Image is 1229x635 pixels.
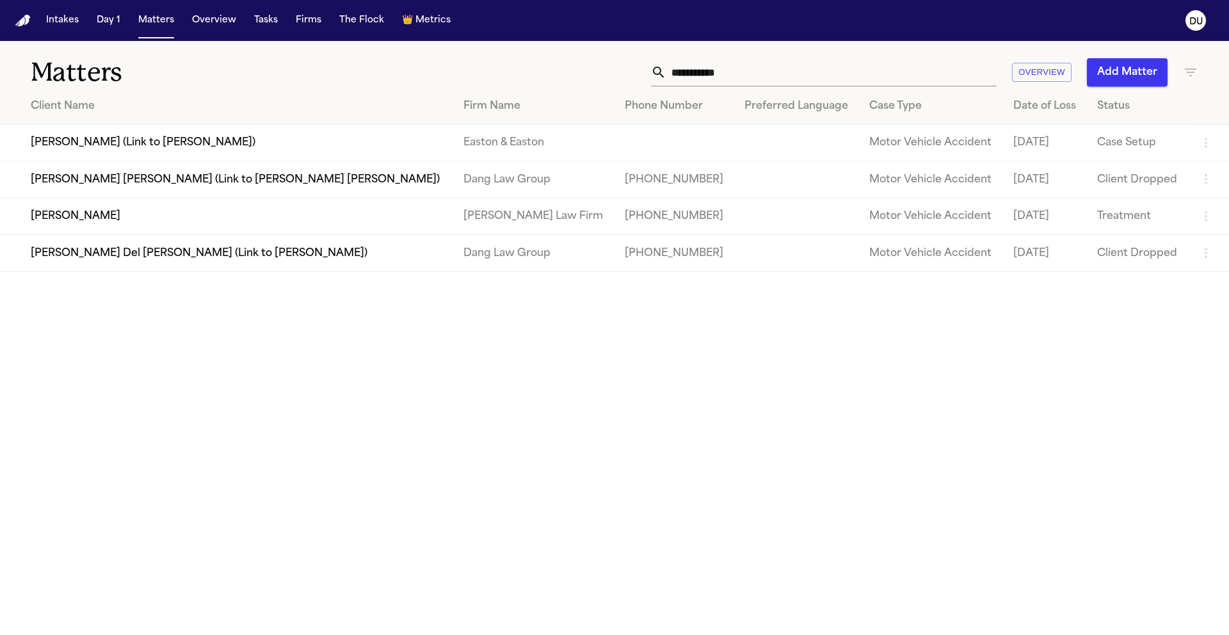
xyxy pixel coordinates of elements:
[614,198,734,234] td: [PHONE_NUMBER]
[15,15,31,27] a: Home
[453,198,614,234] td: [PERSON_NAME] Law Firm
[614,161,734,198] td: [PHONE_NUMBER]
[1003,198,1087,234] td: [DATE]
[1003,125,1087,161] td: [DATE]
[625,99,724,114] div: Phone Number
[291,9,326,32] button: Firms
[133,9,179,32] button: Matters
[92,9,125,32] button: Day 1
[463,99,604,114] div: Firm Name
[869,99,993,114] div: Case Type
[1087,161,1188,198] td: Client Dropped
[859,198,1003,234] td: Motor Vehicle Accident
[1013,99,1077,114] div: Date of Loss
[31,99,443,114] div: Client Name
[1087,235,1188,271] td: Client Dropped
[1087,198,1188,234] td: Treatment
[41,9,84,32] button: Intakes
[859,235,1003,271] td: Motor Vehicle Accident
[249,9,283,32] button: Tasks
[453,161,614,198] td: Dang Law Group
[397,9,456,32] button: crownMetrics
[453,125,614,161] td: Easton & Easton
[614,235,734,271] td: [PHONE_NUMBER]
[334,9,389,32] button: The Flock
[31,56,371,88] h1: Matters
[1003,161,1087,198] td: [DATE]
[1087,58,1168,86] button: Add Matter
[15,15,31,27] img: Finch Logo
[453,235,614,271] td: Dang Law Group
[1012,63,1072,83] button: Overview
[744,99,849,114] div: Preferred Language
[1087,125,1188,161] td: Case Setup
[1097,99,1178,114] div: Status
[187,9,241,32] button: Overview
[859,161,1003,198] td: Motor Vehicle Accident
[859,125,1003,161] td: Motor Vehicle Accident
[1003,235,1087,271] td: [DATE]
